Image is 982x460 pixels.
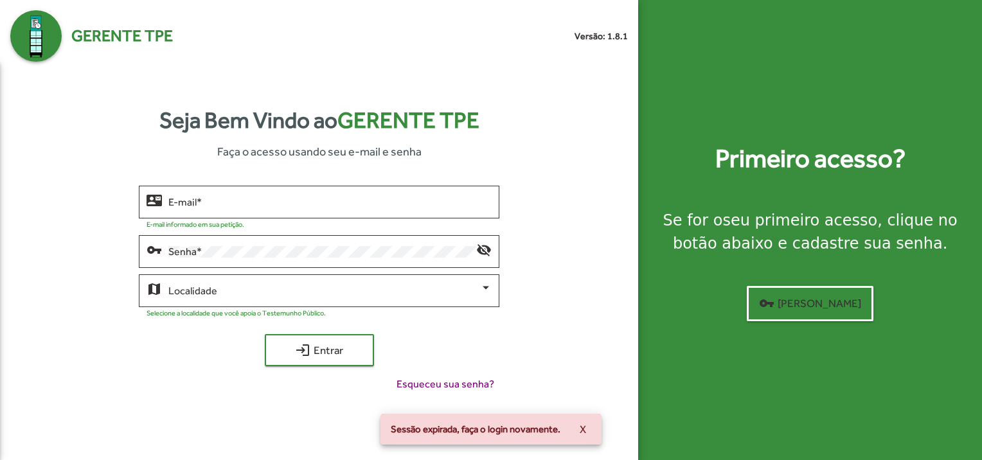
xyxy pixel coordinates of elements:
[337,107,479,133] span: Gerente TPE
[759,292,861,315] span: [PERSON_NAME]
[715,139,906,178] strong: Primeiro acesso?
[569,418,596,441] button: X
[722,211,877,229] strong: seu primeiro acesso
[476,242,492,257] mat-icon: visibility_off
[147,242,162,257] mat-icon: vpn_key
[159,103,479,137] strong: Seja Bem Vindo ao
[147,220,244,228] mat-hint: E-mail informado em sua petição.
[147,309,326,317] mat-hint: Selecione a localidade que você apoia o Testemunho Público.
[747,286,873,321] button: [PERSON_NAME]
[265,334,374,366] button: Entrar
[295,342,310,358] mat-icon: login
[217,143,422,160] span: Faça o acesso usando seu e-mail e senha
[759,296,774,311] mat-icon: vpn_key
[147,192,162,208] mat-icon: contact_mail
[147,281,162,296] mat-icon: map
[71,24,173,48] span: Gerente TPE
[397,376,494,392] span: Esqueceu sua senha?
[580,418,586,441] span: X
[276,339,362,362] span: Entrar
[10,10,62,62] img: Logo Gerente
[391,423,560,436] span: Sessão expirada, faça o login novamente.
[575,30,628,43] small: Versão: 1.8.1
[654,209,967,255] div: Se for o , clique no botão abaixo e cadastre sua senha.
